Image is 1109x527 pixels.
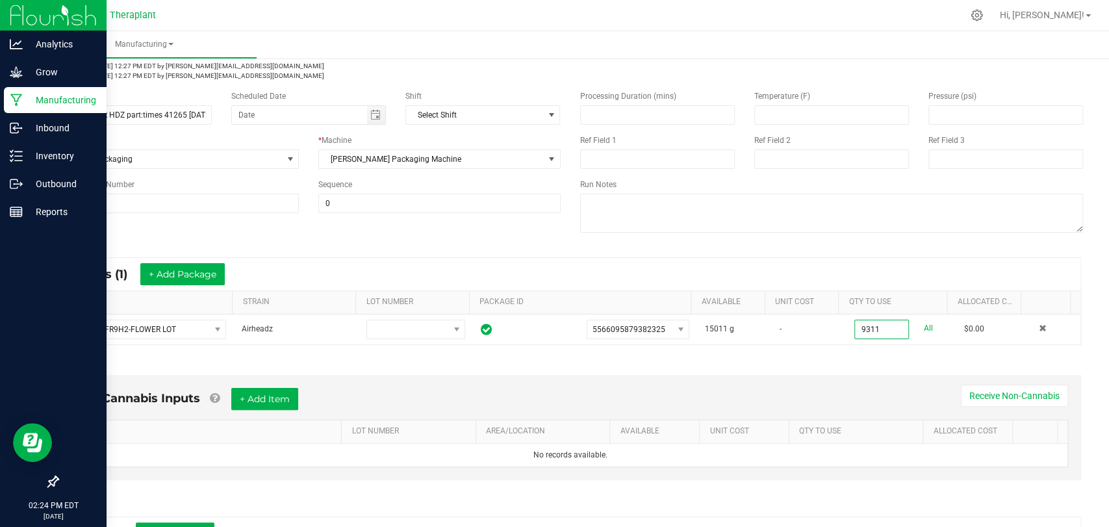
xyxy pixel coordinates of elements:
[580,136,617,145] span: Ref Field 1
[13,423,52,462] iframe: Resource center
[928,92,976,101] span: Pressure (psi)
[57,61,561,71] p: [DATE] 12:27 PM EDT by [PERSON_NAME][EMAIL_ADDRESS][DOMAIN_NAME]
[70,297,227,307] a: ITEMSortable
[799,426,918,437] a: QTY TO USESortable
[242,324,273,333] span: Airheadz
[23,148,101,164] p: Inventory
[709,426,784,437] a: Unit CostSortable
[23,176,101,192] p: Outbound
[705,324,728,333] span: 15011
[923,320,932,337] a: All
[352,426,471,437] a: LOT NUMBERSortable
[322,136,351,145] span: Machine
[775,297,834,307] a: Unit CostSortable
[210,391,220,405] a: Add Non-Cannabis items that were also consumed in the run (e.g. gloves and packaging); Also add N...
[934,426,1008,437] a: Allocated CostSortable
[580,180,617,189] span: Run Notes
[780,324,782,333] span: -
[231,388,298,410] button: + Add Item
[73,267,140,281] span: Inputs (1)
[1023,426,1052,437] a: Sortable
[10,149,23,162] inline-svg: Inventory
[23,36,101,52] p: Analytics
[68,320,209,339] span: AIR-25-FR9H2-FLOWER LOT
[68,320,226,339] span: NO DATA FOUND
[754,92,810,101] span: Temperature (F)
[969,9,985,21] div: Manage settings
[1031,297,1065,307] a: Sortable
[367,106,386,124] span: Toggle calendar
[6,500,101,511] p: 02:24 PM EDT
[366,297,465,307] a: LOT NUMBERSortable
[10,66,23,79] inline-svg: Grow
[580,92,676,101] span: Processing Duration (mins)
[486,426,605,437] a: AREA/LOCATIONSortable
[31,31,257,58] a: Manufacturing
[406,106,543,124] span: Select Shift
[140,263,225,285] button: + Add Package
[10,122,23,135] inline-svg: Inbound
[701,297,759,307] a: AVAILABLESortable
[23,64,101,80] p: Grow
[31,39,257,50] span: Manufacturing
[958,297,1016,307] a: Allocated CostSortable
[961,385,1068,407] button: Receive Non-Cannabis
[72,391,200,405] span: Non-Cannabis Inputs
[231,92,286,101] span: Scheduled Date
[754,136,791,145] span: Ref Field 2
[110,10,156,21] span: Theraplant
[10,38,23,51] inline-svg: Analytics
[963,324,984,333] span: $0.00
[58,150,282,168] span: Flower Packaging
[23,120,101,136] p: Inbound
[57,71,561,81] p: [DATE] 12:27 PM EDT by [PERSON_NAME][EMAIL_ADDRESS][DOMAIN_NAME]
[928,136,965,145] span: Ref Field 3
[10,94,23,107] inline-svg: Manufacturing
[243,297,351,307] a: STRAINSortable
[232,106,366,124] input: Date
[405,92,422,101] span: Shift
[319,150,543,168] span: [PERSON_NAME] Packaging Machine
[23,204,101,220] p: Reports
[10,177,23,190] inline-svg: Outbound
[10,205,23,218] inline-svg: Reports
[479,297,686,307] a: PACKAGE IDSortable
[405,105,560,125] span: NO DATA FOUND
[481,322,492,337] span: In Sync
[1000,10,1084,20] span: Hi, [PERSON_NAME]!
[593,325,665,334] span: 5566095879382325
[730,324,734,333] span: g
[23,92,101,108] p: Manufacturing
[83,426,337,437] a: ITEMSortable
[73,444,1067,467] td: No records available.
[6,511,101,521] p: [DATE]
[620,426,695,437] a: AVAILABLESortable
[849,297,942,307] a: QTY TO USESortable
[318,180,352,189] span: Sequence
